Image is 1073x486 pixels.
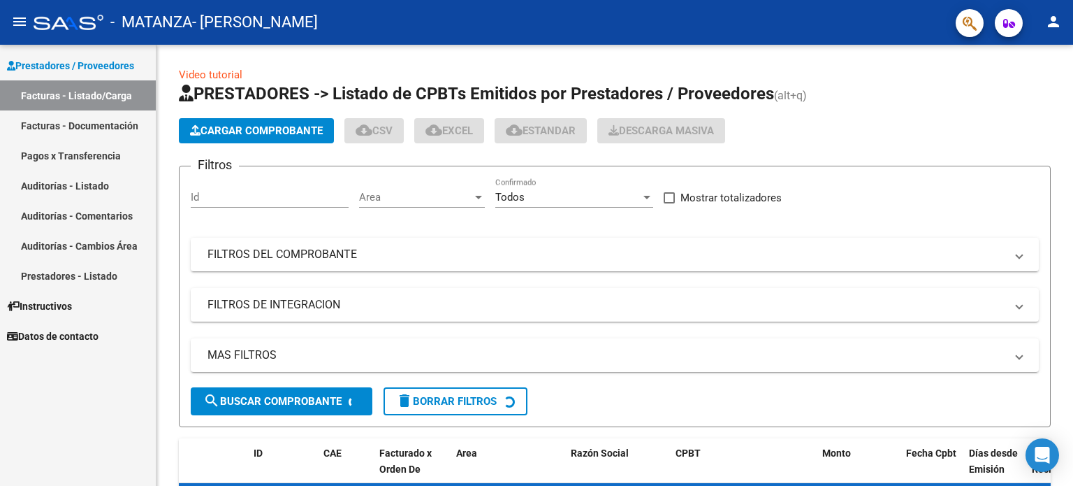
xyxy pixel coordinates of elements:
span: EXCEL [425,124,473,137]
span: Días desde Emisión [969,448,1018,475]
button: CSV [344,118,404,143]
span: Datos de contacto [7,329,98,344]
mat-expansion-panel-header: MAS FILTROS [191,338,1039,372]
span: Cargar Comprobante [190,124,323,137]
span: Area [456,448,477,459]
mat-panel-title: FILTROS DEL COMPROBANTE [207,247,1005,262]
mat-icon: delete [396,392,413,409]
span: CAE [323,448,342,459]
span: Descarga Masiva [608,124,714,137]
span: Prestadores / Proveedores [7,58,134,73]
a: Video tutorial [179,69,242,81]
button: EXCEL [414,118,484,143]
span: Buscar Comprobante [203,395,342,408]
span: - MATANZA [110,7,192,38]
span: (alt+q) [774,89,807,102]
button: Descarga Masiva [597,118,725,143]
button: Cargar Comprobante [179,118,334,143]
span: Borrar Filtros [396,395,497,408]
span: Fecha Recibido [1032,448,1071,475]
span: Instructivos [7,299,72,314]
button: Estandar [495,118,587,143]
button: Borrar Filtros [384,387,527,415]
span: Area [359,191,472,203]
mat-icon: cloud_download [425,122,442,138]
mat-icon: cloud_download [356,122,372,138]
mat-icon: search [203,392,220,409]
mat-expansion-panel-header: FILTROS DE INTEGRACION [191,288,1039,322]
mat-icon: person [1045,13,1062,30]
span: Todos [495,191,525,203]
span: Facturado x Orden De [379,448,432,475]
div: Open Intercom Messenger [1025,438,1059,472]
button: Buscar Comprobante [191,387,372,415]
span: Monto [822,448,851,459]
span: Razón Social [571,448,629,459]
mat-panel-title: FILTROS DE INTEGRACION [207,297,1005,313]
span: - [PERSON_NAME] [192,7,318,38]
mat-icon: menu [11,13,28,30]
span: Estandar [506,124,576,137]
h3: Filtros [191,155,239,175]
span: Mostrar totalizadores [680,190,782,206]
app-download-masive: Descarga masiva de comprobantes (adjuntos) [597,118,725,143]
span: CPBT [676,448,701,459]
span: ID [254,448,263,459]
mat-icon: cloud_download [506,122,523,138]
mat-panel-title: MAS FILTROS [207,348,1005,363]
span: CSV [356,124,393,137]
span: PRESTADORES -> Listado de CPBTs Emitidos por Prestadores / Proveedores [179,84,774,103]
span: Fecha Cpbt [906,448,956,459]
mat-expansion-panel-header: FILTROS DEL COMPROBANTE [191,238,1039,271]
